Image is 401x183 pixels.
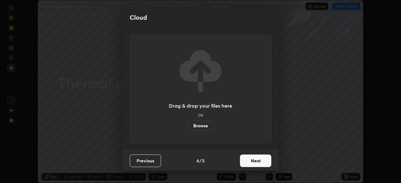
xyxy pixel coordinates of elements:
[200,157,201,164] h4: /
[198,113,203,117] h5: OR
[240,155,271,167] button: Next
[202,157,205,164] h4: 5
[130,155,161,167] button: Previous
[169,103,232,108] h3: Drag & drop your files here
[130,13,147,22] h2: Cloud
[196,157,199,164] h4: 4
